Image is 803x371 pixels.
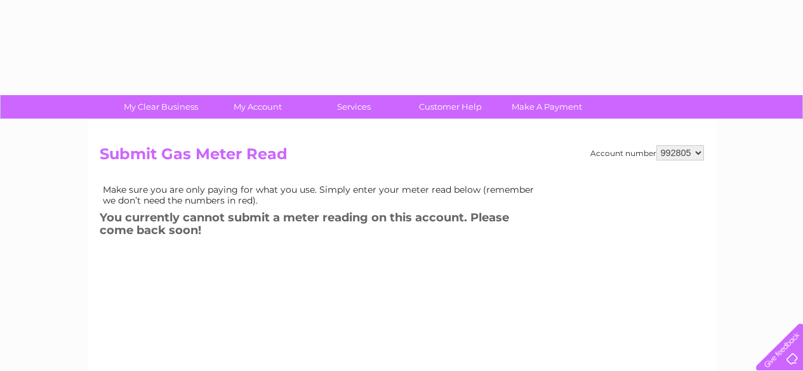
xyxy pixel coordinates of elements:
a: My Clear Business [109,95,213,119]
h3: You currently cannot submit a meter reading on this account. Please come back soon! [100,209,544,244]
a: Customer Help [398,95,503,119]
h2: Submit Gas Meter Read [100,145,704,169]
td: Make sure you are only paying for what you use. Simply enter your meter read below (remember we d... [100,181,544,208]
a: Make A Payment [494,95,599,119]
div: Account number [590,145,704,160]
a: Services [302,95,406,119]
a: My Account [205,95,310,119]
